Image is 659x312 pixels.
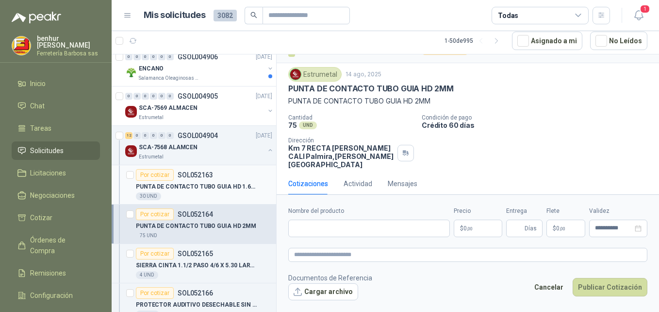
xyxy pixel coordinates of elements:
[136,169,174,181] div: Por cotizar
[136,182,257,191] p: PUNTA DE CONTACTO TUBO GUIA HD 1.6MM
[125,145,137,157] img: Company Logo
[30,212,52,223] span: Cotizar
[630,7,647,24] button: 1
[150,132,157,139] div: 0
[288,84,454,94] p: PUNTA DE CONTACTO TUBO GUIA HD 2MM
[30,78,46,89] span: Inicio
[12,12,61,23] img: Logo peakr
[463,225,473,231] span: 0
[178,172,213,178] p: SOL052163
[112,244,276,283] a: Por cotizarSOL052165SIERRA CINTA 1.1/2 PASO 4/6 X 5.30 LARGO4 UND
[178,132,218,139] p: GSOL004904
[560,226,565,231] span: ,00
[158,53,165,60] div: 0
[136,208,174,220] div: Por cotizar
[454,207,502,216] label: Precio
[150,93,157,100] div: 0
[136,271,158,279] div: 4 UND
[136,261,257,270] p: SIERRA CINTA 1.1/2 PASO 4/6 X 5.30 LARGO
[288,114,414,121] p: Cantidad
[30,123,51,134] span: Tareas
[288,207,450,216] label: Nombre del producto
[467,226,473,231] span: ,00
[506,207,543,216] label: Entrega
[136,192,161,200] div: 30 UND
[178,211,213,218] p: SOL052164
[30,168,66,178] span: Licitaciones
[139,64,164,73] p: ENCANO
[166,132,174,139] div: 0
[214,10,237,21] span: 3082
[344,178,372,189] div: Actividad
[30,101,45,111] span: Chat
[136,300,257,310] p: PROTECTOR AUDITIVO DESECHABLE SIN CORDON
[288,144,394,169] p: Km 7 RECTA [PERSON_NAME] CALI Palmira , [PERSON_NAME][GEOGRAPHIC_DATA]
[139,104,198,113] p: SCA-7569 ALMACEN
[12,119,100,138] a: Tareas
[125,130,274,161] a: 12 0 0 0 0 0 GSOL004904[DATE] Company LogoSCA-7568 ALAMCENEstrumetal
[346,70,381,79] p: 14 ago, 2025
[553,225,556,231] span: $
[288,283,358,301] button: Cargar archivo
[422,121,655,129] p: Crédito 60 días
[136,287,174,299] div: Por cotizar
[178,250,213,257] p: SOL052165
[125,51,274,82] a: 0 0 0 0 0 0 GSOL004906[DATE] Company LogoENCANOSalamanca Oleaginosas SAS
[12,164,100,182] a: Licitaciones
[12,141,100,160] a: Solicitudes
[125,106,137,118] img: Company Logo
[178,93,218,100] p: GSOL004905
[288,121,297,129] p: 75
[546,207,585,216] label: Flete
[30,145,64,156] span: Solicitudes
[640,4,650,14] span: 1
[142,93,149,100] div: 0
[37,35,100,49] p: benhur [PERSON_NAME]
[288,137,394,144] p: Dirección
[166,53,174,60] div: 0
[12,286,100,305] a: Configuración
[250,12,257,18] span: search
[139,153,164,161] p: Estrumetal
[288,67,342,82] div: Estrumetal
[388,178,417,189] div: Mensajes
[136,248,174,260] div: Por cotizar
[144,8,206,22] h1: Mis solicitudes
[290,69,301,80] img: Company Logo
[178,290,213,296] p: SOL052166
[158,132,165,139] div: 0
[288,273,372,283] p: Documentos de Referencia
[158,93,165,100] div: 0
[288,178,328,189] div: Cotizaciones
[30,190,75,201] span: Negociaciones
[12,208,100,227] a: Cotizar
[12,36,31,55] img: Company Logo
[30,235,91,256] span: Órdenes de Compra
[139,74,200,82] p: Salamanca Oleaginosas SAS
[529,278,569,296] button: Cancelar
[112,205,276,244] a: Por cotizarSOL052164PUNTA DE CONTACTO TUBO GUIA HD 2MM75 UND
[546,220,585,237] p: $ 0,00
[12,264,100,282] a: Remisiones
[30,290,73,301] span: Configuración
[142,132,149,139] div: 0
[125,90,274,121] a: 0 0 0 0 0 0 GSOL004905[DATE] Company LogoSCA-7569 ALMACENEstrumetal
[12,186,100,205] a: Negociaciones
[112,165,276,205] a: Por cotizarSOL052163PUNTA DE CONTACTO TUBO GUIA HD 1.6MM30 UND
[166,93,174,100] div: 0
[445,33,504,49] div: 1 - 50 de 995
[125,67,137,78] img: Company Logo
[454,220,502,237] p: $0,00
[139,143,198,152] p: SCA-7568 ALAMCEN
[133,93,141,100] div: 0
[512,32,582,50] button: Asignado a mi
[178,53,218,60] p: GSOL004906
[125,132,132,139] div: 12
[422,114,655,121] p: Condición de pago
[125,53,132,60] div: 0
[136,232,161,240] div: 75 UND
[573,278,647,296] button: Publicar Cotización
[299,121,317,129] div: UND
[136,222,256,231] p: PUNTA DE CONTACTO TUBO GUIA HD 2MM
[256,131,272,140] p: [DATE]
